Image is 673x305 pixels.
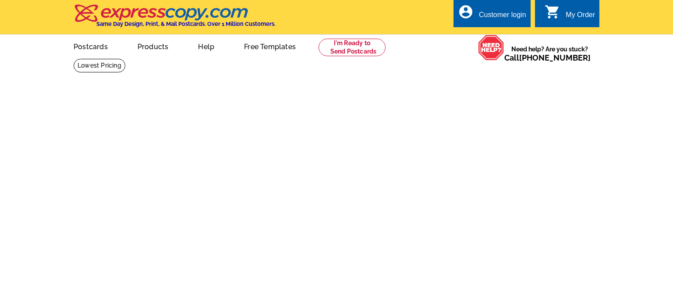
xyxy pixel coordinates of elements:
img: help [478,35,504,61]
span: Call [504,53,591,62]
a: Help [184,36,228,56]
a: Products [124,36,183,56]
div: Customer login [479,11,526,23]
div: My Order [566,11,595,23]
a: shopping_cart My Order [545,10,595,21]
a: Same Day Design, Print, & Mail Postcards. Over 1 Million Customers. [74,11,276,27]
span: Need help? Are you stuck? [504,45,595,62]
h4: Same Day Design, Print, & Mail Postcards. Over 1 Million Customers. [96,21,276,27]
a: account_circle Customer login [458,10,526,21]
i: shopping_cart [545,4,560,20]
i: account_circle [458,4,474,20]
a: [PHONE_NUMBER] [519,53,591,62]
a: Postcards [60,36,122,56]
a: Free Templates [230,36,310,56]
